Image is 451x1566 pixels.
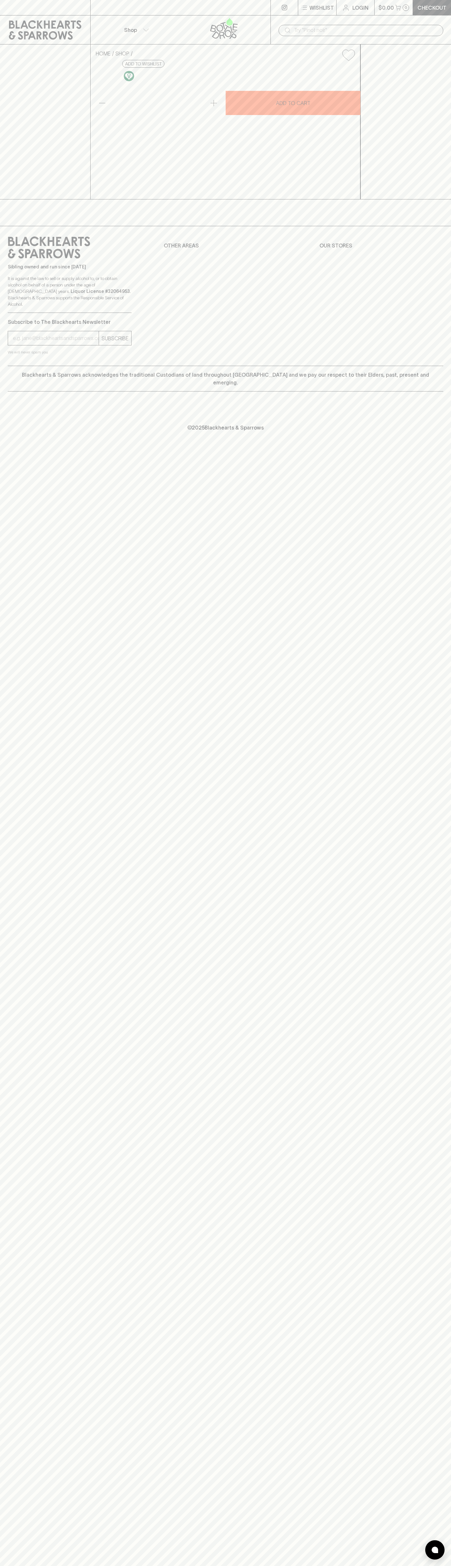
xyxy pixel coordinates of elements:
a: HOME [96,51,111,56]
a: SHOP [115,51,129,56]
p: 0 [405,6,407,9]
p: OTHER AREAS [164,242,288,249]
p: We will never spam you [8,349,132,355]
button: Add to wishlist [340,47,358,63]
a: Made without the use of any animal products. [122,69,136,83]
p: Checkout [417,4,446,12]
p: It is against the law to sell or supply alcohol to, or to obtain alcohol on behalf of a person un... [8,275,132,307]
p: Login [352,4,368,12]
input: Try "Pinot noir" [294,25,438,35]
button: Add to wishlist [122,60,164,68]
p: SUBSCRIBE [102,334,129,342]
p: OUR STORES [319,242,443,249]
p: Sibling owned and run since [DATE] [8,264,132,270]
button: Shop [91,15,181,44]
p: Wishlist [309,4,334,12]
p: ADD TO CART [276,99,310,107]
p: Subscribe to The Blackhearts Newsletter [8,318,132,326]
img: bubble-icon [432,1547,438,1553]
p: $0.00 [378,4,394,12]
button: SUBSCRIBE [99,331,131,345]
p: Shop [124,26,137,34]
input: e.g. jane@blackheartsandsparrows.com.au [13,333,99,343]
p: Blackhearts & Sparrows acknowledges the traditional Custodians of land throughout [GEOGRAPHIC_DAT... [13,371,438,386]
button: ADD TO CART [226,91,360,115]
img: Vegan [124,71,134,81]
img: 41211.png [91,66,360,199]
strong: Liquor License #32064953 [71,289,130,294]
